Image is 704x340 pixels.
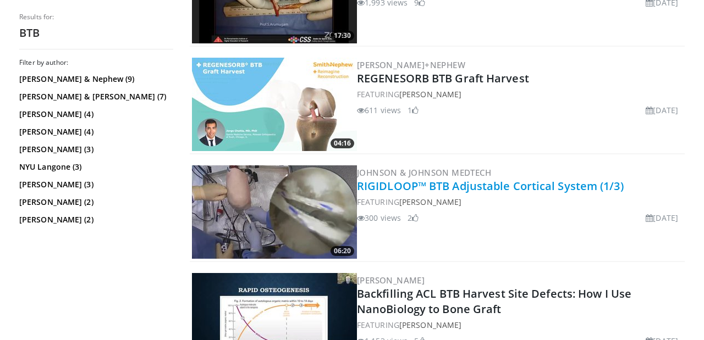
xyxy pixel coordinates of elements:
[357,286,631,316] a: Backfilling ACL BTB Harvest Site Defects: How I Use NanoBiology to Bone Graft
[19,109,170,120] a: [PERSON_NAME] (4)
[19,58,173,67] h3: Filter by author:
[19,214,170,225] a: [PERSON_NAME] (2)
[357,71,529,86] a: REGENESORB BTB Graft Harvest
[19,74,170,85] a: [PERSON_NAME] & Nephew (9)
[408,212,419,224] li: 2
[331,246,354,256] span: 06:20
[331,31,354,41] span: 17:30
[19,26,173,40] h2: BTB
[399,89,461,99] a: [PERSON_NAME]
[399,320,461,330] a: [PERSON_NAME]
[192,165,357,259] img: a4d58187-212f-4ebb-a4be-e50657f3b464.300x170_q85_crop-smart_upscale.jpg
[357,167,491,178] a: Johnson & Johnson MedTech
[19,144,170,155] a: [PERSON_NAME] (3)
[19,179,170,190] a: [PERSON_NAME] (3)
[357,88,683,100] div: FEATURING
[357,179,624,193] a: RIGIDLOOP™ BTB Adjustable Cortical System (1/3)
[331,138,354,148] span: 04:16
[19,126,170,137] a: [PERSON_NAME] (4)
[357,275,425,286] a: [PERSON_NAME]
[357,319,683,331] div: FEATURING
[19,197,170,208] a: [PERSON_NAME] (2)
[646,104,678,116] li: [DATE]
[357,104,401,116] li: 611 views
[357,196,683,208] div: FEATURING
[399,197,461,207] a: [PERSON_NAME]
[192,58,357,151] a: 04:16
[357,59,465,70] a: [PERSON_NAME]+Nephew
[19,91,170,102] a: [PERSON_NAME] & [PERSON_NAME] (7)
[19,161,170,172] a: NYU Langone (3)
[357,212,401,224] li: 300 views
[192,165,357,259] a: 06:20
[408,104,419,116] li: 1
[192,58,357,151] img: df0f9408-330d-4930-beaf-2689ab1d230c.300x170_q85_crop-smart_upscale.jpg
[646,212,678,224] li: [DATE]
[19,13,173,21] p: Results for:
